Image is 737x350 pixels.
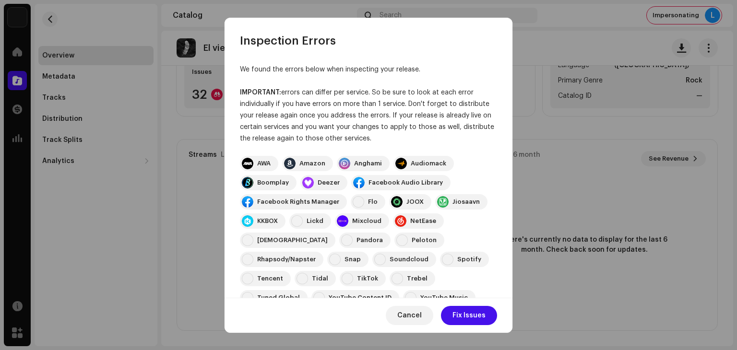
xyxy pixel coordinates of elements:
[240,64,497,75] div: We found the errors below when inspecting your release.
[354,160,382,167] div: Anghami
[312,275,328,282] div: Tidal
[452,306,486,325] span: Fix Issues
[407,275,428,282] div: Trebel
[411,160,446,167] div: Audiomack
[345,256,361,263] div: Snap
[318,179,340,187] div: Deezer
[240,89,281,96] strong: IMPORTANT:
[410,217,436,225] div: NetEase
[452,198,480,206] div: Jiosaavn
[257,179,289,187] div: Boomplay
[257,236,328,244] div: [DEMOGRAPHIC_DATA]
[412,236,437,244] div: Peloton
[307,217,323,225] div: Lickd
[240,33,336,48] span: Inspection Errors
[390,256,428,263] div: Soundcloud
[352,217,381,225] div: Mixcloud
[257,198,339,206] div: Facebook Rights Manager
[357,236,383,244] div: Pandora
[386,306,433,325] button: Cancel
[368,179,443,187] div: Facebook Audio Library
[257,217,278,225] div: KKBOX
[257,256,316,263] div: Rhapsody/Napster
[406,198,424,206] div: JOOX
[257,275,283,282] div: Tencent
[441,306,497,325] button: Fix Issues
[257,160,271,167] div: AWA
[299,160,325,167] div: Amazon
[397,306,422,325] span: Cancel
[329,294,392,302] div: YouTube Content ID
[368,198,378,206] div: Flo
[457,256,481,263] div: Spotify
[257,294,300,302] div: Tuned Global
[240,87,497,144] div: errors can differ per service. So be sure to look at each error individually if you have errors o...
[357,275,378,282] div: TikTok
[420,294,468,302] div: YouTube Music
